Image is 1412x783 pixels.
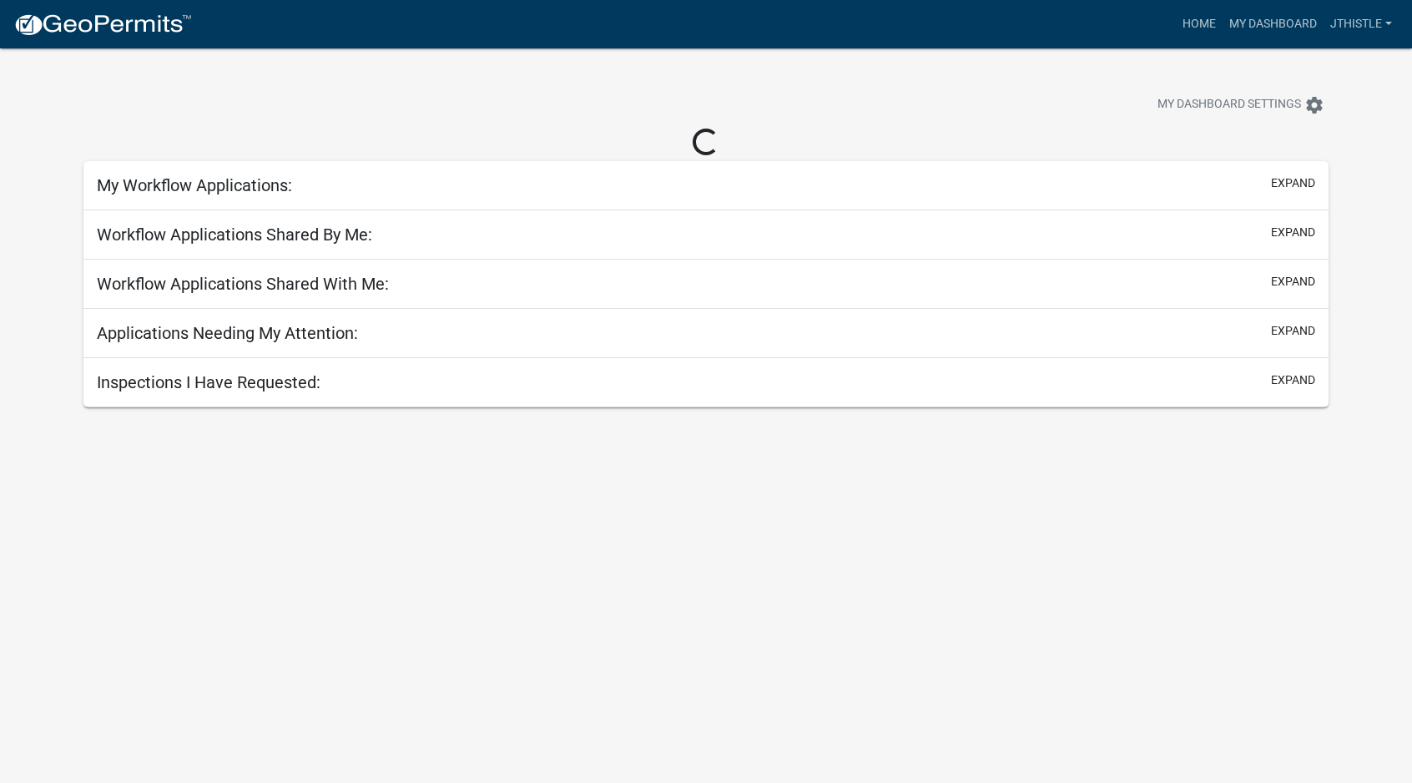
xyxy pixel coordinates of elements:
span: My Dashboard Settings [1157,95,1301,115]
a: My Dashboard [1223,8,1324,40]
button: expand [1271,371,1315,389]
button: expand [1271,322,1315,340]
i: settings [1304,95,1324,115]
button: expand [1271,174,1315,192]
h5: My Workflow Applications: [97,175,292,195]
h5: Applications Needing My Attention: [97,323,358,343]
h5: Inspections I Have Requested: [97,372,320,392]
a: Home [1176,8,1223,40]
button: My Dashboard Settingssettings [1144,88,1338,121]
a: jthistle [1324,8,1399,40]
button: expand [1271,224,1315,241]
h5: Workflow Applications Shared By Me: [97,225,372,245]
button: expand [1271,273,1315,290]
h5: Workflow Applications Shared With Me: [97,274,389,294]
